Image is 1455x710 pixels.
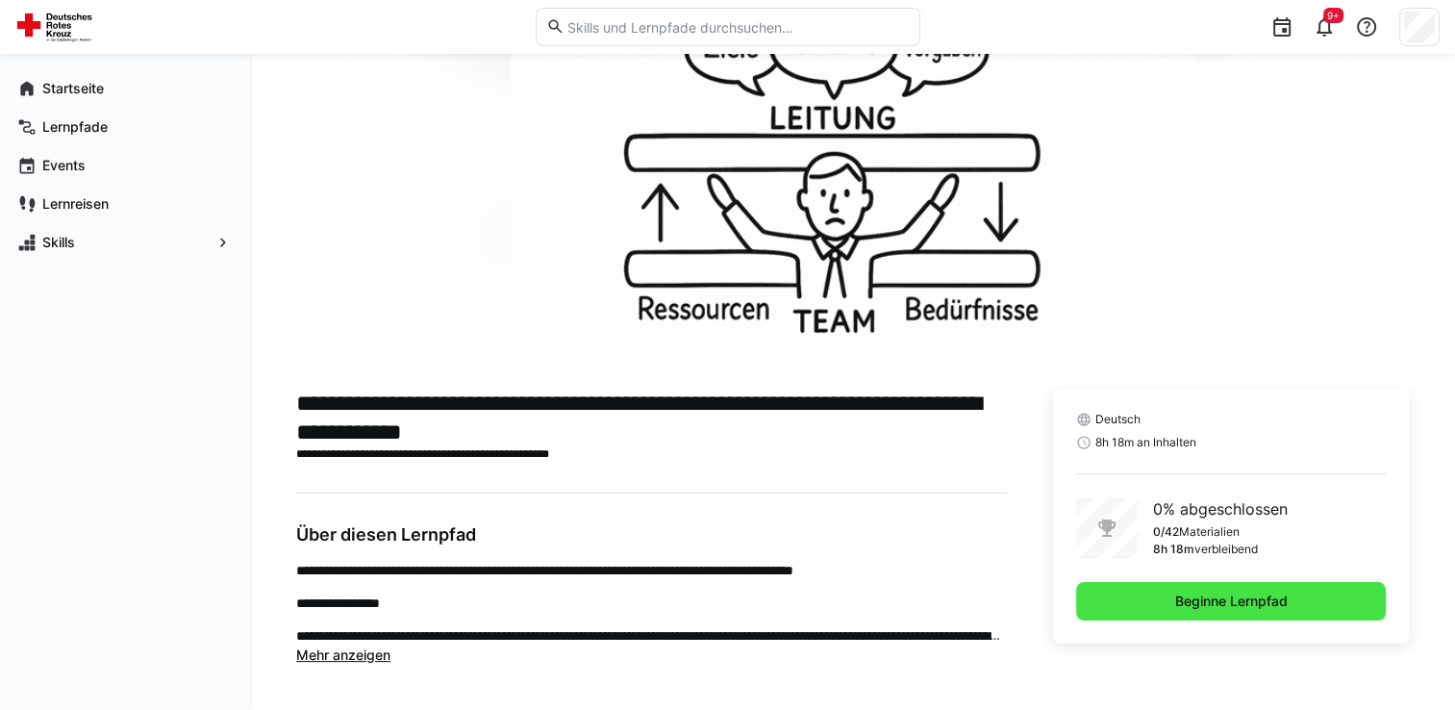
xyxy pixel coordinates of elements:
span: Mehr anzeigen [296,647,390,663]
p: 0% abgeschlossen [1153,497,1288,520]
h3: Über diesen Lernpfad [296,524,1007,545]
button: Beginne Lernpfad [1076,582,1386,621]
p: verbleibend [1194,542,1258,557]
p: 0/42 [1153,524,1179,540]
p: 8h 18m [1153,542,1194,557]
span: Deutsch [1095,412,1141,427]
span: Beginne Lernpfad [1172,592,1291,611]
p: Materialien [1179,524,1240,540]
span: 9+ [1327,10,1340,21]
input: Skills und Lernpfade durchsuchen… [564,18,909,36]
span: 8h 18m an Inhalten [1095,435,1196,450]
